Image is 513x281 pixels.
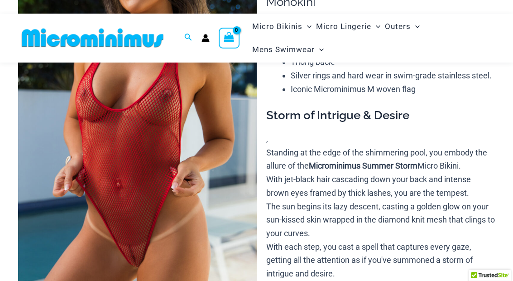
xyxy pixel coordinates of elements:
a: OutersMenu ToggleMenu Toggle [383,15,422,38]
li: Iconic Microminimus M woven flag [291,82,495,96]
a: Account icon link [201,34,210,42]
a: Mens SwimwearMenu ToggleMenu Toggle [250,38,326,61]
b: Microminimus Summer Storm [309,161,417,170]
span: Mens Swimwear [252,38,315,61]
span: Menu Toggle [315,38,324,61]
span: Menu Toggle [302,15,312,38]
span: Menu Toggle [371,15,380,38]
p: Standing at the edge of the shimmering pool, you embody the allure of the Micro Bikini. With jet-... [266,146,495,281]
span: Outers [385,15,411,38]
nav: Site Navigation [249,14,495,63]
a: Search icon link [184,32,192,44]
a: Micro LingerieMenu ToggleMenu Toggle [314,15,383,38]
span: Micro Lingerie [316,15,371,38]
span: Menu Toggle [411,15,420,38]
div: , [266,108,495,281]
span: Micro Bikinis [252,15,302,38]
h3: Storm of Intrigue & Desire [266,108,495,123]
li: Silver rings and hard wear in swim-grade stainless steel. [291,69,495,82]
img: MM SHOP LOGO FLAT [18,28,167,48]
a: View Shopping Cart, empty [219,28,240,48]
a: Micro BikinisMenu ToggleMenu Toggle [250,15,314,38]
